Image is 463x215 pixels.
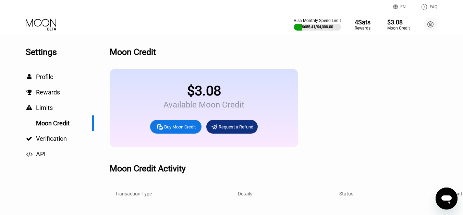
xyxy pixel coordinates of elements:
div: Settings [26,47,94,57]
span:  [26,136,32,142]
div: Moon Credit [110,47,156,57]
div: 4 Sats [355,19,370,26]
span:  [26,105,32,111]
span: API [36,150,46,158]
span:  [26,89,32,95]
div: Available Moon Credit [163,100,244,110]
span: Rewards [36,89,60,96]
span: Verification [36,135,67,142]
div: Transaction Type [115,191,152,196]
div:  [26,136,33,142]
span: Profile [36,73,53,80]
div: Request a Refund [219,124,253,130]
div: EN [400,4,406,9]
div: $685.41 / $4,000.00 [302,25,333,29]
div: $3.08 [163,83,244,99]
div: Status [339,191,353,196]
div:  [26,89,33,95]
div: Visa Monthly Spend Limit [294,18,341,23]
span:  [26,151,33,157]
div: EN [393,3,414,10]
span:  [27,74,32,80]
div:  [26,74,33,80]
div: 4SatsRewards [355,19,370,31]
div: Moon Credit Activity [110,163,186,173]
iframe: Button to launch messaging window [436,188,458,210]
div:  [26,105,33,111]
div: FAQ [430,4,437,9]
div: Moon Credit [387,26,410,31]
div: Request a Refund [206,120,258,134]
div: FAQ [414,3,437,10]
span: Moon Credit [36,120,70,127]
div: $3.08 [387,19,410,26]
div: Rewards [355,26,370,31]
span: Limits [36,104,53,111]
div: Visa Monthly Spend Limit$685.41/$4,000.00 [294,18,341,31]
div: Details [238,191,252,196]
div: Buy Moon Credit [150,120,202,134]
div: Buy Moon Credit [164,124,196,130]
div: $3.08Moon Credit [387,19,410,31]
